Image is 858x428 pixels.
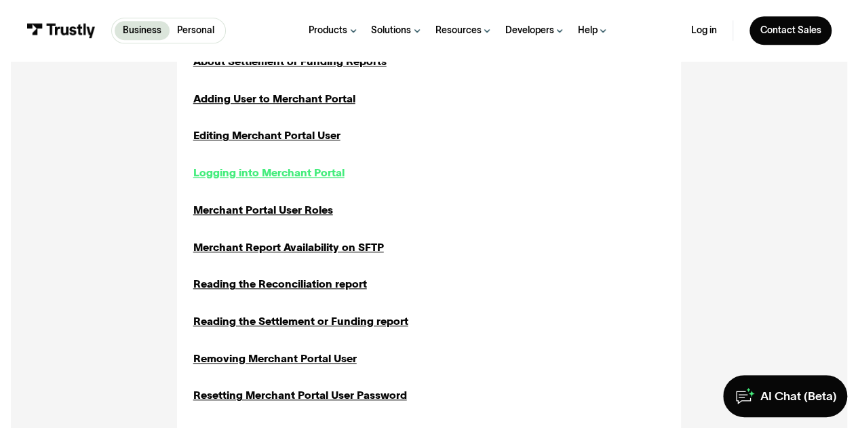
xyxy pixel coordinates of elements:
a: Reading the Settlement or Funding report [193,313,408,329]
a: Adding User to Merchant Portal [193,91,355,106]
div: Resources [435,24,481,37]
div: Contact Sales [760,24,821,37]
div: Products [309,24,347,37]
p: Business [123,24,161,38]
div: AI Chat (Beta) [760,389,837,404]
div: Help [578,24,598,37]
a: Merchant Portal User Roles [193,202,333,218]
a: Logging into Merchant Portal [193,165,345,180]
a: Contact Sales [749,16,832,44]
a: Editing Merchant Portal User [193,128,340,143]
a: Personal [170,21,222,40]
a: About Settlement or Funding Reports [193,54,387,69]
a: AI Chat (Beta) [723,375,847,418]
a: Log in [691,24,717,37]
a: Resetting Merchant Portal User Password [193,387,407,403]
div: Solutions [371,24,411,37]
a: Business [115,21,169,40]
a: Merchant Report Availability on SFTP [193,239,384,255]
a: Removing Merchant Portal User [193,351,357,366]
div: Developers [505,24,554,37]
img: Trustly Logo [26,23,96,37]
p: Personal [177,24,214,38]
a: Reading the Reconciliation report [193,276,367,292]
